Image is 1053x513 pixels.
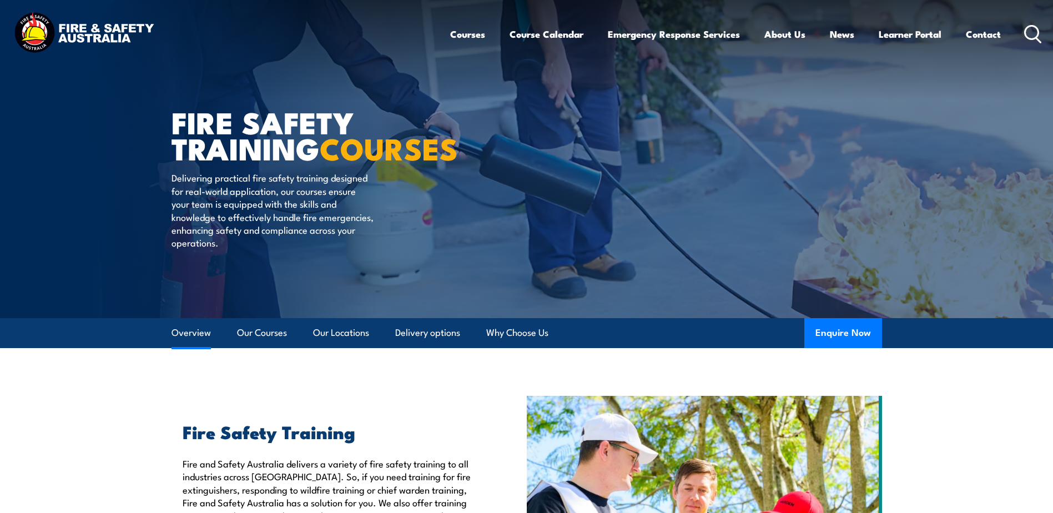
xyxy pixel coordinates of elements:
a: Courses [450,19,485,49]
strong: COURSES [320,124,458,170]
button: Enquire Now [804,318,882,348]
a: Learner Portal [879,19,941,49]
h1: FIRE SAFETY TRAINING [172,109,446,160]
a: Contact [966,19,1001,49]
p: Delivering practical fire safety training designed for real-world application, our courses ensure... [172,171,374,249]
a: Why Choose Us [486,318,548,348]
a: Our Locations [313,318,369,348]
a: Overview [172,318,211,348]
h2: Fire Safety Training [183,424,476,439]
a: Our Courses [237,318,287,348]
a: Course Calendar [510,19,583,49]
a: Delivery options [395,318,460,348]
a: About Us [764,19,805,49]
a: Emergency Response Services [608,19,740,49]
a: News [830,19,854,49]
